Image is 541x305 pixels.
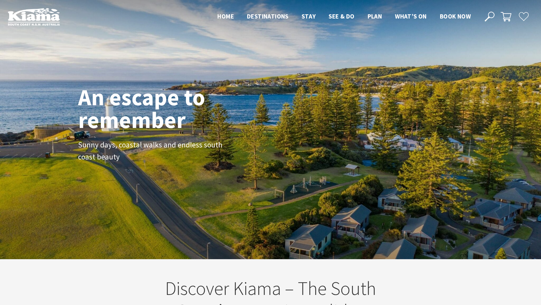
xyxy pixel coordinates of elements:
[368,12,382,20] span: Plan
[302,12,316,20] span: Stay
[211,11,477,22] nav: Main Menu
[78,139,224,163] p: Sunny days, coastal walks and endless south coast beauty
[217,12,234,20] span: Home
[78,86,257,131] h1: An escape to remember
[440,12,471,20] span: Book now
[8,8,60,26] img: Kiama Logo
[329,12,354,20] span: See & Do
[247,12,289,20] span: Destinations
[395,12,427,20] span: What’s On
